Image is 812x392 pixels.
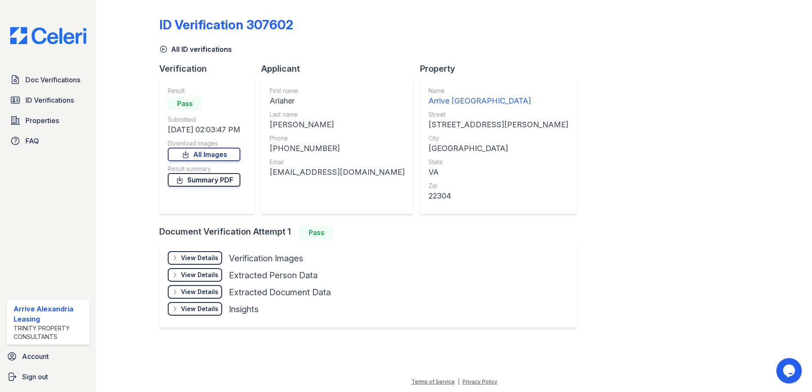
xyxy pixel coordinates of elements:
[429,182,568,190] div: Zip
[429,110,568,119] div: Street
[7,92,90,109] a: ID Verifications
[270,119,405,131] div: [PERSON_NAME]
[168,124,240,136] div: [DATE] 02:03:47 PM
[429,190,568,202] div: 22304
[270,87,405,95] div: First name
[270,166,405,178] div: [EMAIL_ADDRESS][DOMAIN_NAME]
[181,254,218,262] div: View Details
[462,378,497,385] a: Privacy Policy
[420,63,584,75] div: Property
[22,372,48,382] span: Sign out
[3,348,93,365] a: Account
[181,305,218,313] div: View Details
[270,95,405,107] div: Ariaher
[3,27,93,44] img: CE_Logo_Blue-a8612792a0a2168367f1c8372b55b34899dd931a85d93a1a3d3e32e68fde9ad4.png
[429,134,568,143] div: City
[429,158,568,166] div: State
[429,143,568,154] div: [GEOGRAPHIC_DATA]
[270,158,405,166] div: Email
[7,112,90,129] a: Properties
[270,110,405,119] div: Last name
[429,166,568,178] div: VA
[168,173,240,187] a: Summary PDF
[270,134,405,143] div: Phone
[168,148,240,161] a: All Images
[159,44,232,54] a: All ID verifications
[429,95,568,107] div: Arrive [GEOGRAPHIC_DATA]
[429,87,568,107] a: Name Arrive [GEOGRAPHIC_DATA]
[229,286,331,298] div: Extracted Document Data
[229,252,303,264] div: Verification Images
[22,351,49,361] span: Account
[25,136,39,146] span: FAQ
[159,226,584,239] div: Document Verification Attempt 1
[181,271,218,279] div: View Details
[429,119,568,131] div: [STREET_ADDRESS][PERSON_NAME]
[3,368,93,385] a: Sign out
[168,165,240,173] div: Result summary
[25,75,80,85] span: Doc Verifications
[14,324,86,341] div: Trinity Property Consultants
[229,269,318,281] div: Extracted Person Data
[458,378,460,385] div: |
[7,71,90,88] a: Doc Verifications
[429,87,568,95] div: Name
[168,87,240,95] div: Result
[168,97,202,110] div: Pass
[25,115,59,126] span: Properties
[412,378,455,385] a: Terms of Service
[299,226,333,239] div: Pass
[181,288,218,296] div: View Details
[261,63,420,75] div: Applicant
[270,143,405,154] div: [PHONE_NUMBER]
[14,304,86,324] div: Arrive Alexandria Leasing
[229,303,259,315] div: Insights
[159,63,261,75] div: Verification
[159,17,293,32] div: ID Verification 307602
[776,358,804,384] iframe: chat widget
[168,115,240,124] div: Submitted
[168,139,240,148] div: Download Images
[25,95,74,105] span: ID Verifications
[7,132,90,149] a: FAQ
